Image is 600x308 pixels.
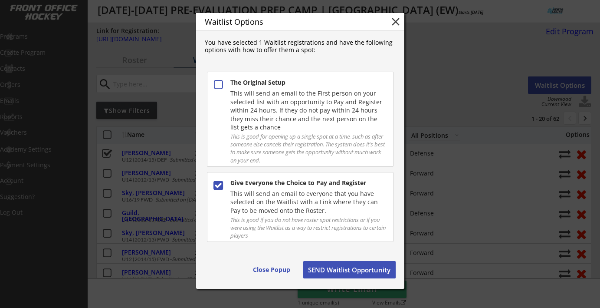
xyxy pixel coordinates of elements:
[303,261,396,278] button: SEND Waitlist Opportunity
[230,132,386,164] div: This is good for opening up a single spot at a time, such as after someone else cancels their reg...
[389,15,402,28] button: close
[230,89,386,132] div: This will send an email to the First person on your selected list with an opportunity to Pay and ...
[205,18,376,26] div: Waitlist Options
[230,189,386,215] div: This will send an email to everyone that you have selected on the Waitlist with a Link where they...
[230,216,386,240] div: This is good if you do not have roster spot restrictions or if you were using the Waitlist as a w...
[230,78,386,87] div: The Original Setup
[248,261,295,278] button: Close Popup
[230,179,386,187] div: Give Everyone the Choice to Pay and Register
[205,39,396,54] div: You have selected 1 Waitlist registrations and have the following options with how to offer them ...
